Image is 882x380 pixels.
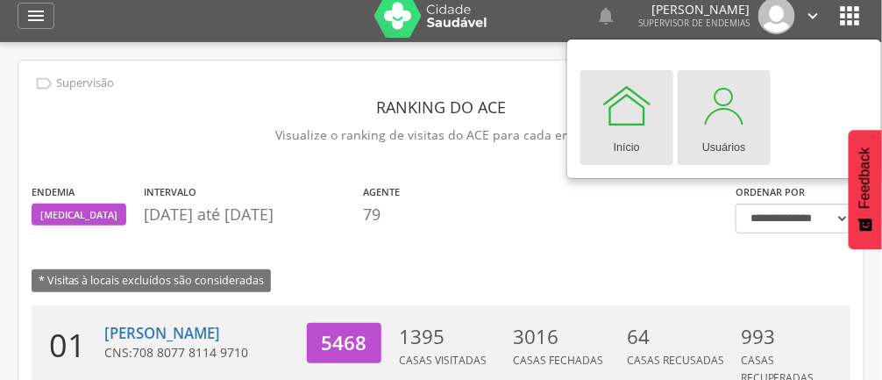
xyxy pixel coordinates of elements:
p: 3016 [513,323,618,351]
i:  [34,74,53,93]
header: Ranking do ACE [32,91,850,123]
label: Ordenar por [736,185,805,199]
span: Feedback [857,147,873,209]
i:  [804,6,823,25]
span: * Visitas à locais excluídos são consideradas [32,269,271,291]
span: Casas Fechadas [513,353,603,368]
label: Agente [363,185,400,199]
span: [MEDICAL_DATA] [40,208,117,222]
span: Supervisor de Endemias [638,17,750,29]
span: 708 8077 8114 9710 [132,344,248,361]
label: Intervalo [144,185,196,199]
i:  [25,5,46,26]
a: Usuários [678,70,771,165]
p: 993 [741,323,846,351]
p: 64 [627,323,732,351]
span: Casas Visitadas [399,353,487,368]
span: 5468 [322,329,367,356]
i:  [836,2,864,30]
p: CNS: [104,344,294,362]
button: Feedback - Mostrar pesquisa [849,130,882,249]
p: [DATE] até [DATE] [144,204,354,226]
p: Visualize o ranking de visitas do ACE para cada endemia [32,123,850,147]
span: Casas Recusadas [627,353,724,368]
i:  [595,5,616,26]
p: Supervisão [56,76,114,90]
label: Endemia [32,185,75,199]
a: [PERSON_NAME] [104,323,220,343]
a:  [18,3,54,29]
p: 1395 [399,323,504,351]
p: 79 [363,204,400,226]
p: [PERSON_NAME] [638,4,750,16]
